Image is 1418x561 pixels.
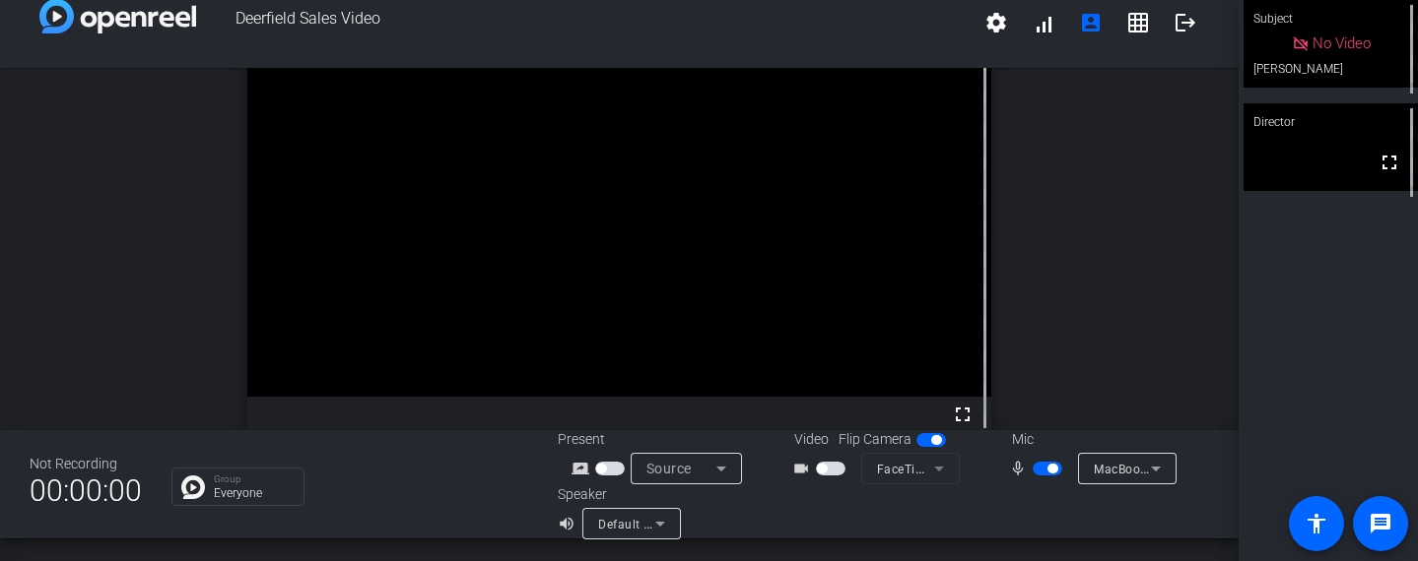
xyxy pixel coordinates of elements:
[1305,512,1328,535] mat-icon: accessibility
[992,429,1189,450] div: Mic
[1094,461,1291,476] span: MacBook Air Microphone (Built-in)
[1009,457,1033,480] mat-icon: mic_none
[1369,512,1392,535] mat-icon: message
[558,512,581,535] mat-icon: volume_up
[558,484,676,505] div: Speaker
[1079,11,1103,34] mat-icon: account_box
[214,487,294,499] p: Everyone
[558,429,755,450] div: Present
[30,467,142,515] span: 00:00:00
[1174,11,1197,34] mat-icon: logout
[839,429,912,450] span: Flip Camera
[794,429,829,450] span: Video
[214,474,294,484] p: Group
[1313,34,1371,52] span: No Video
[181,475,205,499] img: Chat Icon
[1378,151,1401,174] mat-icon: fullscreen
[572,457,595,480] mat-icon: screen_share_outline
[646,461,692,476] span: Source
[951,403,975,426] mat-icon: fullscreen
[1244,103,1418,141] div: Director
[1126,11,1150,34] mat-icon: grid_on
[598,516,832,531] span: Default - MacBook Air Speakers (Built-in)
[984,11,1008,34] mat-icon: settings
[792,457,816,480] mat-icon: videocam_outline
[30,454,142,474] div: Not Recording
